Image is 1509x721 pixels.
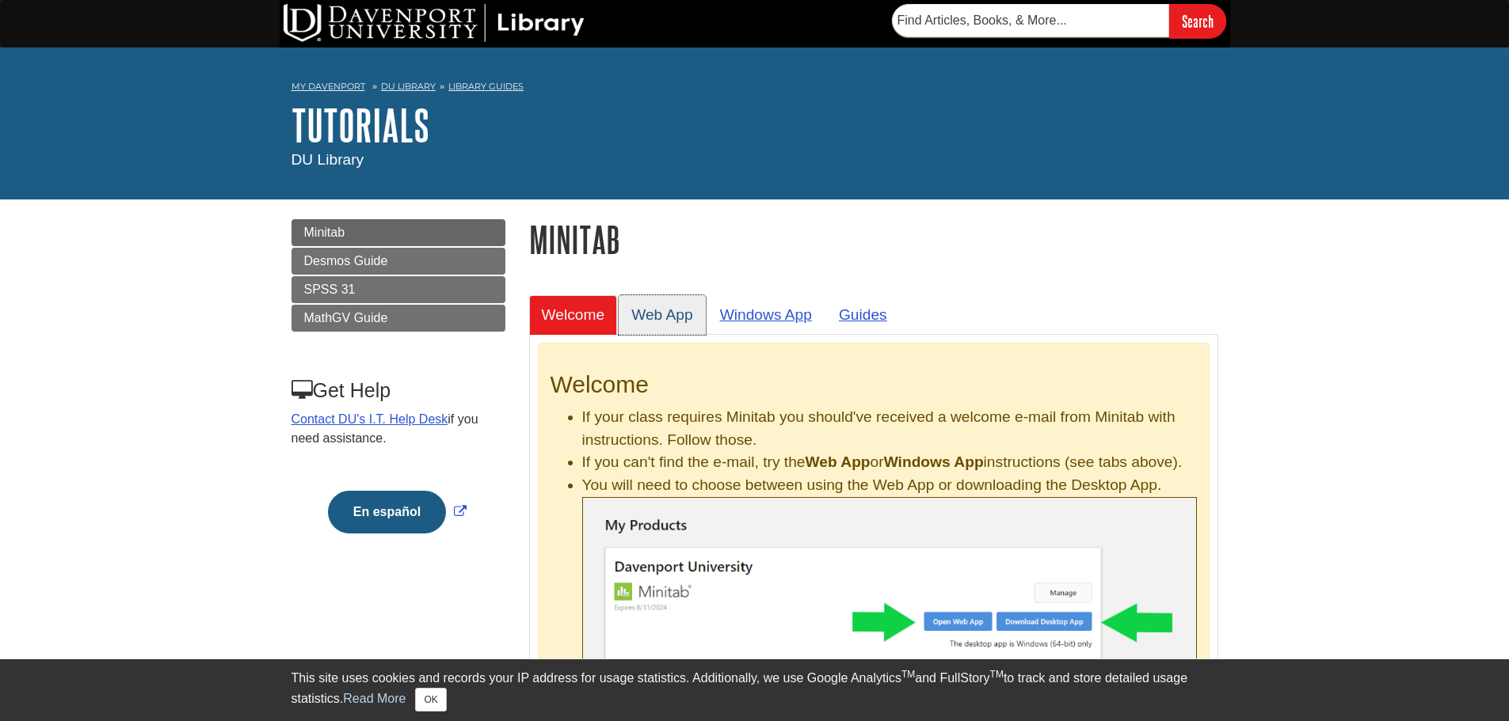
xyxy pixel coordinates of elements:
a: DU Library [381,81,436,92]
h1: Minitab [529,219,1218,260]
a: Minitab [292,219,505,246]
a: Tutorials [292,101,429,150]
h3: Get Help [292,379,504,402]
nav: breadcrumb [292,76,1218,101]
sup: TM [990,669,1004,680]
b: Windows App [884,453,984,470]
li: If you can't find the e-mail, try the or instructions (see tabs above). [582,451,1197,474]
div: This site uses cookies and records your IP address for usage statistics. Additionally, we use Goo... [292,669,1218,712]
span: MathGV Guide [304,311,388,324]
form: Searches DU Library's articles, books, and more [892,4,1226,38]
li: You will need to choose between using the Web App or downloading the Desktop App. [582,474,1197,685]
input: Find Articles, Books, & More... [892,4,1169,37]
a: SPSS 31 [292,276,505,303]
span: SPSS 31 [304,283,356,296]
a: Guides [826,295,900,334]
div: Guide Page Menu [292,219,505,560]
a: Link opens in new window [324,505,471,518]
span: Minitab [304,226,345,239]
span: DU Library [292,151,364,168]
a: Windows App [707,295,825,334]
span: Desmos Guide [304,254,388,268]
li: If your class requires Minitab you should've received a welcome e-mail from Minitab with instruct... [582,406,1197,452]
a: Library Guides [448,81,524,92]
sup: TM [901,669,915,680]
a: Web App [619,295,706,334]
a: Welcome [529,295,618,334]
a: MathGV Guide [292,305,505,332]
img: DU Library [284,4,585,42]
button: Close [415,688,446,712]
h2: Welcome [551,371,1197,398]
a: Desmos Guide [292,248,505,275]
a: My Davenport [292,80,365,93]
button: En español [328,491,446,533]
a: Read More [343,692,406,705]
p: if you need assistance. [292,410,504,448]
a: Contact DU's I.T. Help Desk [292,412,448,426]
input: Search [1169,4,1226,38]
b: Web App [806,453,871,470]
img: Minitab .exe file finished downloaded [582,497,1197,685]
